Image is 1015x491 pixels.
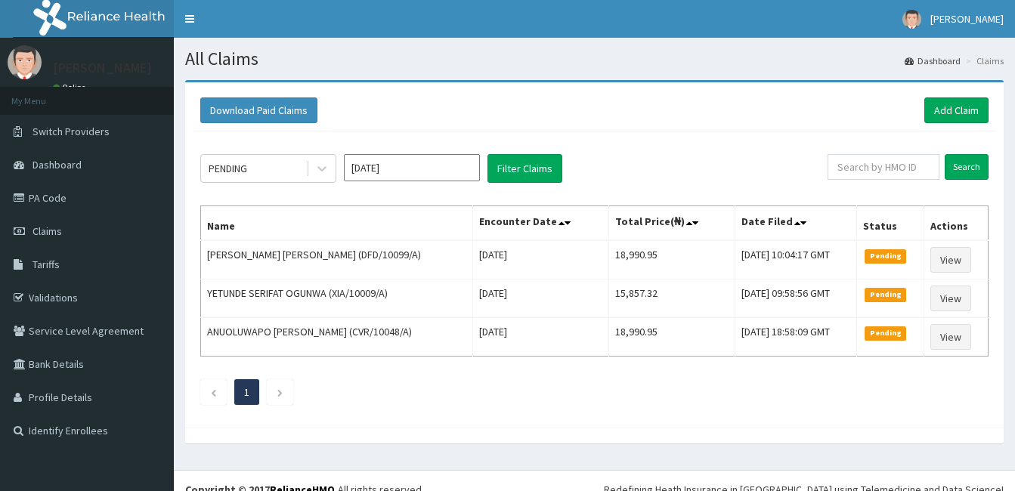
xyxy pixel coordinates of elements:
[200,97,317,123] button: Download Paid Claims
[8,45,42,79] img: User Image
[735,240,857,279] td: [DATE] 10:04:17 GMT
[930,286,971,311] a: View
[945,154,989,180] input: Search
[609,318,735,357] td: 18,990.95
[32,258,60,271] span: Tariffs
[473,240,609,279] td: [DATE]
[930,12,1004,26] span: [PERSON_NAME]
[865,249,906,263] span: Pending
[473,206,609,241] th: Encounter Date
[32,158,82,171] span: Dashboard
[344,154,480,181] input: Select Month and Year
[735,206,857,241] th: Date Filed
[865,326,906,340] span: Pending
[244,385,249,399] a: Page 1 is your current page
[962,54,1004,67] li: Claims
[209,161,247,176] div: PENDING
[32,125,110,138] span: Switch Providers
[930,324,971,350] a: View
[902,10,921,29] img: User Image
[609,240,735,279] td: 18,990.95
[210,385,217,399] a: Previous page
[735,279,857,318] td: [DATE] 09:58:56 GMT
[609,279,735,318] td: 15,857.32
[735,318,857,357] td: [DATE] 18:58:09 GMT
[828,154,939,180] input: Search by HMO ID
[32,224,62,238] span: Claims
[857,206,924,241] th: Status
[201,206,473,241] th: Name
[53,61,152,75] p: [PERSON_NAME]
[924,206,988,241] th: Actions
[924,97,989,123] a: Add Claim
[185,49,1004,69] h1: All Claims
[865,288,906,301] span: Pending
[201,279,473,318] td: YETUNDE SERIFAT OGUNWA (XIA/10009/A)
[201,240,473,279] td: [PERSON_NAME] [PERSON_NAME] (DFD/10099/A)
[473,279,609,318] td: [DATE]
[53,82,89,93] a: Online
[473,318,609,357] td: [DATE]
[905,54,961,67] a: Dashboard
[277,385,283,399] a: Next page
[201,318,473,357] td: ANUOLUWAPO [PERSON_NAME] (CVR/10048/A)
[487,154,562,183] button: Filter Claims
[609,206,735,241] th: Total Price(₦)
[930,247,971,273] a: View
